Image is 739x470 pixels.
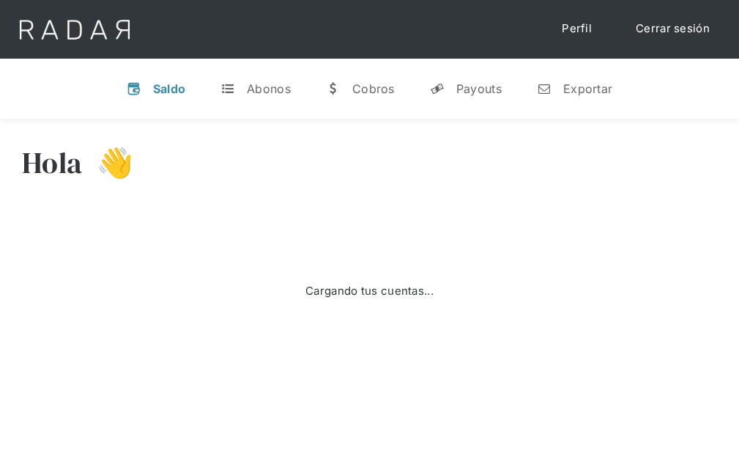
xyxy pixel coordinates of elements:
div: n [537,81,552,96]
h3: 👋 [82,144,133,181]
div: Saldo [153,81,186,96]
div: v [127,81,141,96]
div: Exportar [563,81,612,96]
a: Cerrar sesión [621,15,724,43]
a: Perfil [547,15,606,43]
div: Cargando tus cuentas... [305,283,434,300]
div: Abonos [247,81,291,96]
div: t [220,81,235,96]
div: Payouts [456,81,502,96]
h3: Hola [22,144,82,181]
div: y [430,81,445,96]
div: Cobros [352,81,395,96]
div: w [326,81,341,96]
